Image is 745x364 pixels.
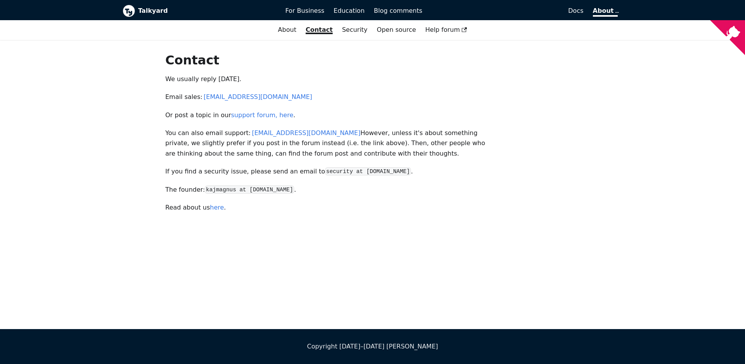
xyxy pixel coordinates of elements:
[165,92,494,102] p: Email sales:
[165,203,494,213] p: Read about us .
[165,74,494,84] p: We usually reply [DATE].
[374,7,423,14] span: Blog comments
[372,23,421,36] a: Open source
[273,23,301,36] a: About
[281,4,329,17] a: For Business
[123,5,274,17] a: Talkyard logoTalkyard
[165,185,494,195] p: The founder: .
[369,4,427,17] a: Blog comments
[165,110,494,120] p: Or post a topic in our .
[123,5,135,17] img: Talkyard logo
[285,7,324,14] span: For Business
[165,128,494,159] p: You can also email support: However, unless it's about something private, we slightly prefer if y...
[325,167,411,175] code: security at [DOMAIN_NAME]
[421,23,472,36] a: Help forum
[252,129,360,137] a: [EMAIL_ADDRESS][DOMAIN_NAME]
[165,52,494,68] h1: Contact
[427,4,588,17] a: Docs
[334,7,365,14] span: Education
[231,111,293,119] a: support forum, here
[165,166,494,177] p: If you find a security issue, please send an email to .
[138,6,274,16] b: Talkyard
[593,7,618,17] a: About
[205,185,294,194] code: kajmagnus at [DOMAIN_NAME]
[301,23,338,36] a: Contact
[425,26,467,33] span: Help forum
[329,4,369,17] a: Education
[337,23,372,36] a: Security
[123,341,622,352] div: Copyright [DATE]–[DATE] [PERSON_NAME]
[204,93,312,101] a: [EMAIL_ADDRESS][DOMAIN_NAME]
[568,7,583,14] span: Docs
[210,204,224,211] a: here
